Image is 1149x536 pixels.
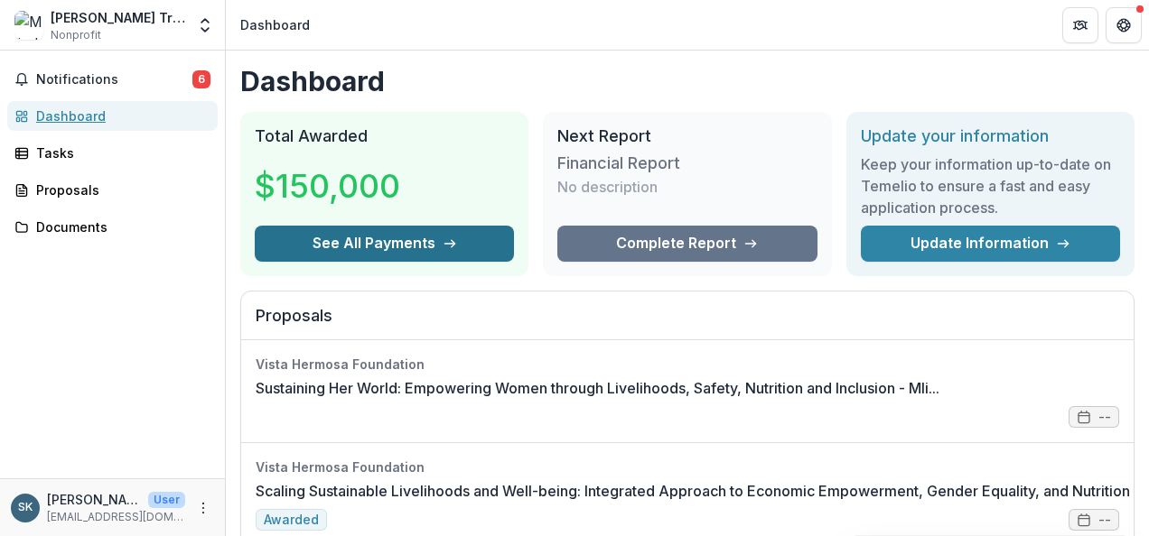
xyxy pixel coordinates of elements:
div: Shelly J Kerketta [18,502,33,513]
div: [PERSON_NAME] Trust [51,8,185,27]
h2: Next Report [557,126,817,146]
div: Documents [36,217,203,236]
h3: Financial Report [557,153,693,173]
h2: Proposals [256,306,1119,340]
p: [PERSON_NAME] [47,490,141,509]
h3: Keep your information up-to-date on Temelio to ensure a fast and easy application process. [861,153,1120,218]
button: Partners [1062,7,1098,43]
span: Notifications [36,72,192,88]
h3: $150,000 [255,162,400,210]
h2: Update your information [861,126,1120,146]
span: Nonprofit [51,27,101,43]
a: Complete Report [557,226,817,262]
button: Get Help [1106,7,1142,43]
img: Mlinda Charitable Trust [14,11,43,40]
button: See All Payments [255,226,514,262]
button: Notifications6 [7,65,218,94]
h2: Total Awarded [255,126,514,146]
button: More [192,497,214,519]
div: Dashboard [240,15,310,34]
a: Tasks [7,138,218,168]
p: No description [557,176,658,198]
a: Dashboard [7,101,218,131]
button: Open entity switcher [192,7,218,43]
div: Proposals [36,180,203,199]
div: Dashboard [36,106,203,125]
a: Proposals [7,175,218,205]
a: Sustaining Her World: Empowering Women through Livelihoods, Safety, Nutrition and Inclusion - Mli... [256,377,939,399]
nav: breadcrumb [233,12,317,38]
h1: Dashboard [240,65,1135,97]
div: Tasks [36,143,203,162]
p: User [148,492,185,508]
a: Update Information [861,226,1120,262]
p: [EMAIL_ADDRESS][DOMAIN_NAME] [47,509,185,525]
span: 6 [192,70,210,88]
a: Documents [7,212,218,242]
